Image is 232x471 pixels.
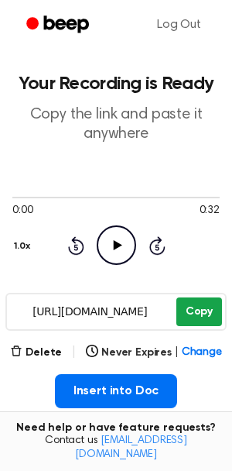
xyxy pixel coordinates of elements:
span: 0:00 [12,203,32,219]
span: | [175,345,179,361]
button: Copy [176,297,222,326]
button: Delete [10,345,62,361]
a: Beep [15,10,103,40]
button: Never Expires|Change [86,345,222,361]
p: Copy the link and paste it anywhere [12,105,220,144]
button: 1.0x [12,233,36,260]
span: Contact us [9,435,223,462]
a: [EMAIL_ADDRESS][DOMAIN_NAME] [75,435,187,460]
span: 0:32 [200,203,220,219]
button: Insert into Doc [55,374,178,408]
span: | [71,343,77,362]
span: Change [182,345,222,361]
a: Log Out [142,6,217,43]
h1: Your Recording is Ready [12,74,220,93]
